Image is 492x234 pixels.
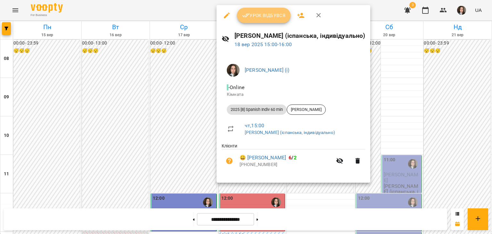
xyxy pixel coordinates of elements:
a: чт , 15:00 [245,122,264,129]
div: [PERSON_NAME] [287,104,326,115]
span: Урок відбувся [242,12,286,19]
ul: Клієнти [222,143,365,175]
h6: [PERSON_NAME] (іспанська, індивідуально) [234,31,365,41]
a: [PERSON_NAME] (і) [245,67,290,73]
button: Урок відбувся [237,8,291,23]
span: 2 [294,155,297,161]
a: 😀 [PERSON_NAME] [240,154,286,162]
span: 2025 [8] Spanish Indiv 60 min [227,107,287,113]
p: [PHONE_NUMBER] [240,162,332,168]
b: / [289,155,296,161]
p: Кімната [227,91,360,98]
span: 6 [289,155,291,161]
button: Візит ще не сплачено. Додати оплату? [222,153,237,169]
a: [PERSON_NAME] (іспанська, індивідуально) [245,130,335,135]
span: [PERSON_NAME] [287,107,325,113]
span: - Online [227,84,246,90]
img: 44d3d6facc12e0fb6bd7f330c78647dd.jfif [227,64,240,77]
a: 18 вер 2025 15:00-16:00 [234,41,292,47]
